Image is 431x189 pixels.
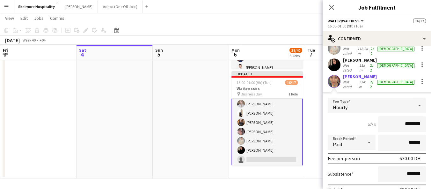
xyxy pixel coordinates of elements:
span: 7 [307,51,315,58]
span: 39/40 [289,48,302,53]
a: View [3,14,17,22]
span: Sun [155,47,163,53]
h3: Waitresses [231,86,303,91]
div: 630.00 DH [399,155,421,162]
button: [PERSON_NAME] [60,0,98,13]
span: 1 Role [289,92,298,96]
div: 16:00-01:00 (9h) (Tue) [328,24,426,28]
span: 6 [230,51,240,58]
h3: Job Fulfilment [323,3,431,11]
div: [DEMOGRAPHIC_DATA] [377,80,414,85]
span: 16:00-01:00 (9h) (Tue) [237,80,272,85]
app-job-card: Updated16:00-01:00 (9h) (Tue)16/17Waitresses Business Bay1 Role[PERSON_NAME][PERSON_NAME][PERSON_... [231,71,303,166]
div: Not rated [343,79,358,89]
div: Confirmed [323,31,431,46]
span: 16/17 [413,19,426,23]
span: Business Bay [241,92,262,96]
a: Edit [18,14,30,22]
span: View [5,15,14,21]
span: Hourly [333,104,347,110]
span: 4 [78,51,86,58]
button: Adhoc (One Off Jobs) [98,0,143,13]
span: Jobs [34,15,44,21]
button: Skelmore Hospitality [13,0,60,13]
span: Tue [308,47,315,53]
div: 3 Jobs [290,53,302,58]
span: Sat [79,47,86,53]
app-skills-label: 2/2 [370,63,373,72]
div: [PERSON_NAME] [343,74,416,79]
span: 16/17 [285,80,298,85]
span: 3 [2,51,8,58]
app-skills-label: 2/2 [370,79,373,89]
span: Waiter/Waitress [328,19,360,23]
span: Mon [231,47,240,53]
div: 118.2km [356,46,369,56]
div: +04 [40,38,46,42]
span: Edit [20,15,28,21]
a: Jobs [32,14,46,22]
span: Fri [3,47,8,53]
span: 5 [154,51,163,58]
span: Week 40 [21,38,37,42]
div: 2.6km [358,79,369,89]
div: Fee per person [328,155,360,162]
div: Updated [231,71,303,76]
div: [DEMOGRAPHIC_DATA] [377,63,414,68]
button: Waiter/Waitress [328,19,365,23]
div: Not rated [343,63,358,72]
div: 11km [358,63,369,72]
span: Comms [50,15,64,21]
app-skills-label: 2/2 [371,46,374,56]
label: Subsistence [328,171,354,177]
div: [DEMOGRAPHIC_DATA] [377,47,414,51]
span: Paid [333,141,342,147]
div: 9h x [368,121,376,127]
div: Not rated [343,46,356,56]
div: [PERSON_NAME] [343,57,416,63]
div: [DATE] [5,37,20,43]
a: Comms [47,14,67,22]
